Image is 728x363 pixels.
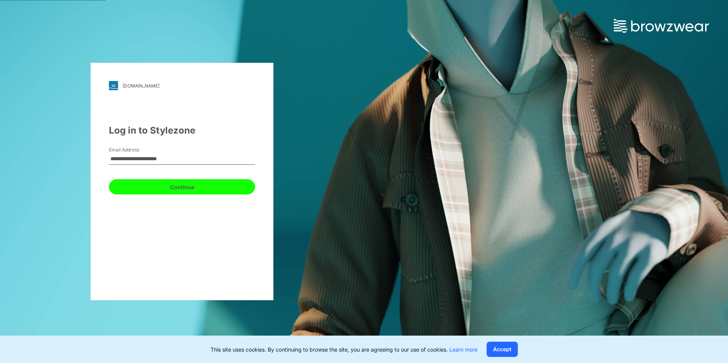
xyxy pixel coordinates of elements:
[109,179,255,194] button: Continue
[487,342,518,357] button: Accept
[211,345,477,353] p: This site uses cookies. By continuing to browse the site, you are agreeing to our use of cookies.
[109,81,255,90] a: [DOMAIN_NAME]
[614,19,709,33] img: browzwear-logo.73288ffb.svg
[109,146,162,153] label: Email Address
[109,124,255,137] div: Log in to Stylezone
[109,81,118,90] img: svg+xml;base64,PHN2ZyB3aWR0aD0iMjgiIGhlaWdodD0iMjgiIHZpZXdCb3g9IjAgMCAyOCAyOCIgZmlsbD0ibm9uZSIgeG...
[449,346,477,353] a: Learn more
[123,83,160,89] div: [DOMAIN_NAME]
